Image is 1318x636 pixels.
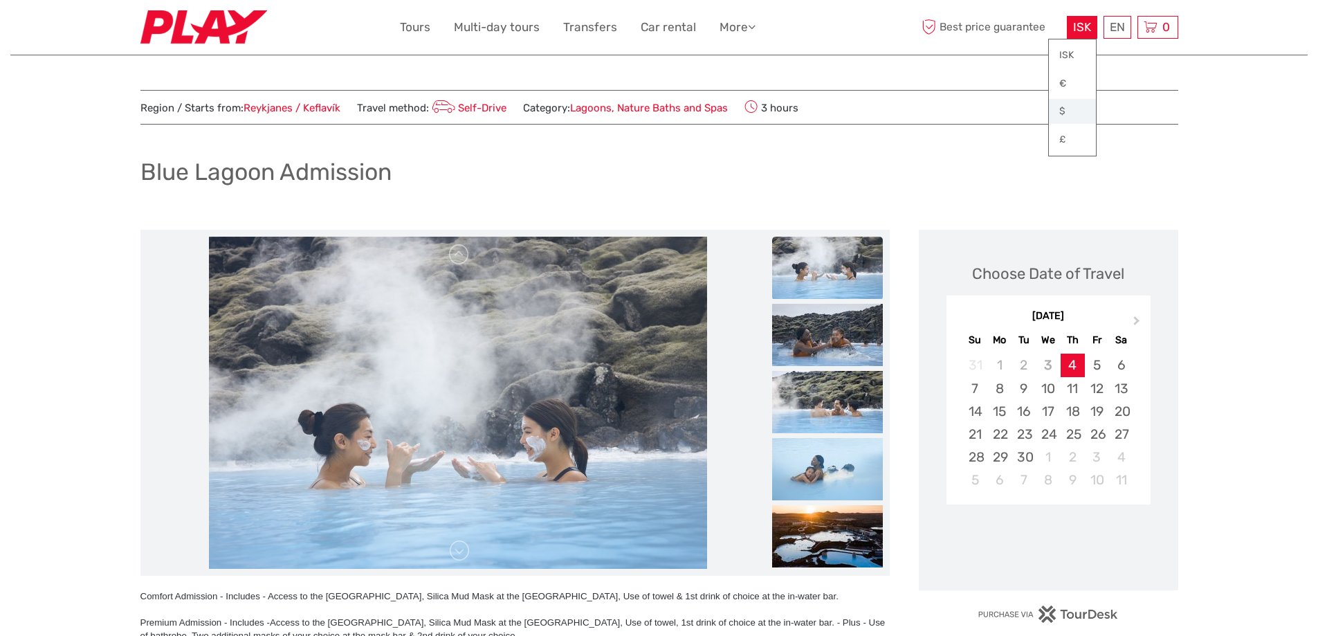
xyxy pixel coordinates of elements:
[1109,423,1133,446] div: Choose Saturday, September 27th, 2025
[1012,354,1036,376] div: Not available Tuesday, September 2nd, 2025
[1049,43,1096,68] a: ISK
[19,24,156,35] p: We're away right now. Please check back later!
[1085,469,1109,491] div: Choose Friday, October 10th, 2025
[1044,540,1053,549] div: Loading...
[159,21,176,38] button: Open LiveChat chat widget
[978,606,1118,623] img: PurchaseViaTourDesk.png
[1061,469,1085,491] div: Choose Thursday, October 9th, 2025
[1036,423,1060,446] div: Choose Wednesday, September 24th, 2025
[140,590,890,603] div: Comfort Admission - Includes - Access to the [GEOGRAPHIC_DATA], Silica Mud Mask at the [GEOGRAPHI...
[963,400,987,423] div: Choose Sunday, September 14th, 2025
[1085,423,1109,446] div: Choose Friday, September 26th, 2025
[1061,446,1085,469] div: Choose Thursday, October 2nd, 2025
[1109,331,1133,349] div: Sa
[244,102,340,114] a: Reykjanes / Keflavík
[987,354,1012,376] div: Not available Monday, September 1st, 2025
[772,304,883,366] img: 480a193e8ba84a95a42242670c5714f0_slider_thumbnail.jpg
[972,263,1124,284] div: Choose Date of Travel
[1036,469,1060,491] div: Choose Wednesday, October 8th, 2025
[987,331,1012,349] div: Mo
[772,237,883,299] img: 2adeb98bcb0a40b2ab98e71494bc4d06_slider_thumbnail.jpg
[1012,400,1036,423] div: Choose Tuesday, September 16th, 2025
[641,17,696,37] a: Car rental
[1109,469,1133,491] div: Choose Saturday, October 11th, 2025
[563,17,617,37] a: Transfers
[987,423,1012,446] div: Choose Monday, September 22nd, 2025
[772,505,883,567] img: d9bf8667d031459cbd5a0f097f6a92b7_slider_thumbnail.jpg
[1049,99,1096,124] a: $
[987,446,1012,469] div: Choose Monday, September 29th, 2025
[1109,354,1133,376] div: Choose Saturday, September 6th, 2025
[1061,377,1085,400] div: Choose Thursday, September 11th, 2025
[772,371,883,433] img: 811391cfcce346129166c4f5c33747f0_slider_thumbnail.jpg
[1085,354,1109,376] div: Choose Friday, September 5th, 2025
[1012,423,1036,446] div: Choose Tuesday, September 23rd, 2025
[1073,20,1091,34] span: ISK
[1036,354,1060,376] div: Not available Wednesday, September 3rd, 2025
[570,102,728,114] a: Lagoons, Nature Baths and Spas
[1012,446,1036,469] div: Choose Tuesday, September 30th, 2025
[1036,446,1060,469] div: Choose Wednesday, October 1st, 2025
[919,16,1063,39] span: Best price guarantee
[720,17,756,37] a: More
[1085,400,1109,423] div: Choose Friday, September 19th, 2025
[1085,331,1109,349] div: Fr
[963,377,987,400] div: Choose Sunday, September 7th, 2025
[1104,16,1131,39] div: EN
[1061,400,1085,423] div: Choose Thursday, September 18th, 2025
[1109,377,1133,400] div: Choose Saturday, September 13th, 2025
[987,377,1012,400] div: Choose Monday, September 8th, 2025
[1061,354,1085,376] div: Choose Thursday, September 4th, 2025
[357,98,507,117] span: Travel method:
[140,10,267,44] img: Fly Play
[429,102,507,114] a: Self-Drive
[1036,400,1060,423] div: Choose Wednesday, September 17th, 2025
[1012,331,1036,349] div: Tu
[1061,331,1085,349] div: Th
[454,17,540,37] a: Multi-day tours
[1049,71,1096,96] a: €
[1127,313,1149,335] button: Next Month
[963,331,987,349] div: Su
[1012,377,1036,400] div: Choose Tuesday, September 9th, 2025
[1061,423,1085,446] div: Choose Thursday, September 25th, 2025
[1160,20,1172,34] span: 0
[523,101,728,116] span: Category:
[1109,446,1133,469] div: Choose Saturday, October 4th, 2025
[140,101,340,116] span: Region / Starts from:
[140,158,392,186] h1: Blue Lagoon Admission
[772,438,883,500] img: 074d1b25433144c697119fb130ce2944_slider_thumbnail.jpg
[400,17,430,37] a: Tours
[963,469,987,491] div: Choose Sunday, October 5th, 2025
[963,446,987,469] div: Choose Sunday, September 28th, 2025
[946,309,1151,324] div: [DATE]
[209,237,707,569] img: 2adeb98bcb0a40b2ab98e71494bc4d06_main_slider.jpg
[1036,377,1060,400] div: Choose Wednesday, September 10th, 2025
[1049,127,1096,152] a: £
[1085,377,1109,400] div: Choose Friday, September 12th, 2025
[744,98,798,117] span: 3 hours
[1036,331,1060,349] div: We
[1085,446,1109,469] div: Choose Friday, October 3rd, 2025
[987,469,1012,491] div: Choose Monday, October 6th, 2025
[963,423,987,446] div: Choose Sunday, September 21st, 2025
[951,354,1146,491] div: month 2025-09
[963,354,987,376] div: Not available Sunday, August 31st, 2025
[987,400,1012,423] div: Choose Monday, September 15th, 2025
[1109,400,1133,423] div: Choose Saturday, September 20th, 2025
[1012,469,1036,491] div: Choose Tuesday, October 7th, 2025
